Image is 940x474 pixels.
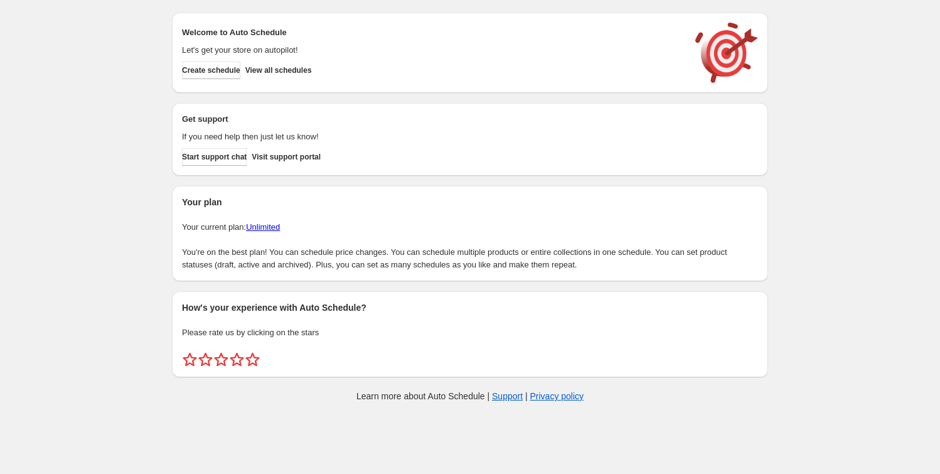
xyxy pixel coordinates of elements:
[182,152,247,162] span: Start support chat
[182,326,758,339] p: Please rate us by clicking on the stars
[182,26,683,39] h2: Welcome to Auto Schedule
[252,152,321,162] span: Visit support portal
[182,131,683,143] p: If you need help then just let us know!
[182,62,240,79] button: Create schedule
[530,391,584,401] a: Privacy policy
[356,390,584,402] p: Learn more about Auto Schedule | |
[245,62,312,79] button: View all schedules
[182,44,683,57] p: Let's get your store on autopilot!
[182,65,240,75] span: Create schedule
[492,391,523,401] a: Support
[182,196,758,208] h2: Your plan
[182,246,758,271] p: You're on the best plan! You can schedule price changes. You can schedule multiple products or en...
[182,301,758,314] h2: How's your experience with Auto Schedule?
[182,148,247,166] a: Start support chat
[245,65,312,75] span: View all schedules
[252,148,321,166] a: Visit support portal
[246,222,280,232] a: Unlimited
[182,221,758,234] p: Your current plan:
[182,113,683,126] h2: Get support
